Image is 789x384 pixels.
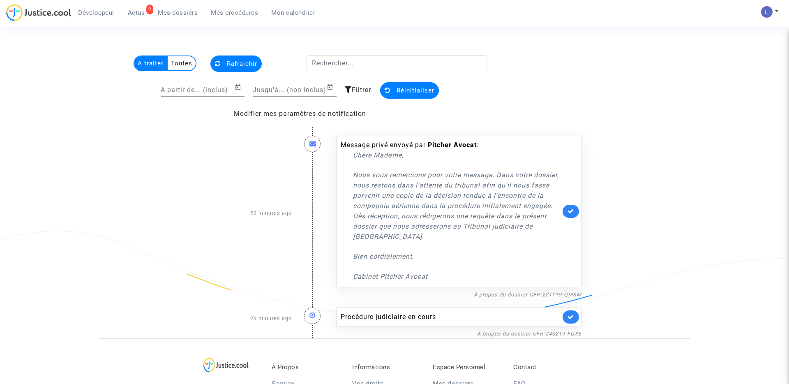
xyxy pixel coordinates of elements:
[513,363,581,371] p: Contact
[474,291,581,298] a: À propos du dossier CFR-221119-QMKM
[203,358,249,372] img: logo-lg.svg
[428,141,477,149] b: Pitcher Avocat
[353,150,561,160] p: Chère Madame,
[327,82,337,92] button: Open calendar
[271,9,315,16] span: Mon calendrier
[168,56,196,70] multi-toggle-item: Toutes
[477,331,581,337] a: À propos du dossier CFR-240219-FQXE
[353,170,561,242] p: Nous vous remercions pour votre message. Dans votre dossier, nous restons dans l'attente du tribu...
[352,86,371,94] span: Filtrer
[72,7,121,19] a: Développeur
[121,7,152,19] a: 2Actus
[353,271,561,282] p: Cabinet Pitcher Avocat
[211,9,258,16] span: Mes procédures
[134,56,168,70] multi-toggle-item: A traiter
[201,299,298,338] div: 29 minutes ago
[78,9,115,16] span: Développeur
[235,82,245,92] button: Open calendar
[265,7,322,19] a: Mon calendrier
[204,7,265,19] a: Mes procédures
[433,363,501,371] p: Espace Personnel
[341,140,561,282] div: Message privé envoyé par :
[234,110,366,118] a: Modifier mes paramètres de notification
[227,60,257,67] span: Rafraichir
[761,6,773,18] img: AATXAJzI13CaqkJmx-MOQUbNyDE09GJ9dorwRvFSQZdH=s96-c
[397,87,434,94] span: Réinitialiser
[201,127,298,299] div: 22 minutes ago
[158,9,198,16] span: Mes dossiers
[380,82,439,99] button: Réinitialiser
[6,4,72,21] img: jc-logo.svg
[352,363,420,371] p: Informations
[272,363,340,371] p: À Propos
[151,7,204,19] a: Mes dossiers
[353,251,561,261] p: Bien cordialement,
[146,5,154,14] div: 2
[128,9,145,16] span: Actus
[210,56,262,72] button: Rafraichir
[307,56,488,71] input: Rechercher...
[341,312,561,322] div: Procédure judiciaire en cours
